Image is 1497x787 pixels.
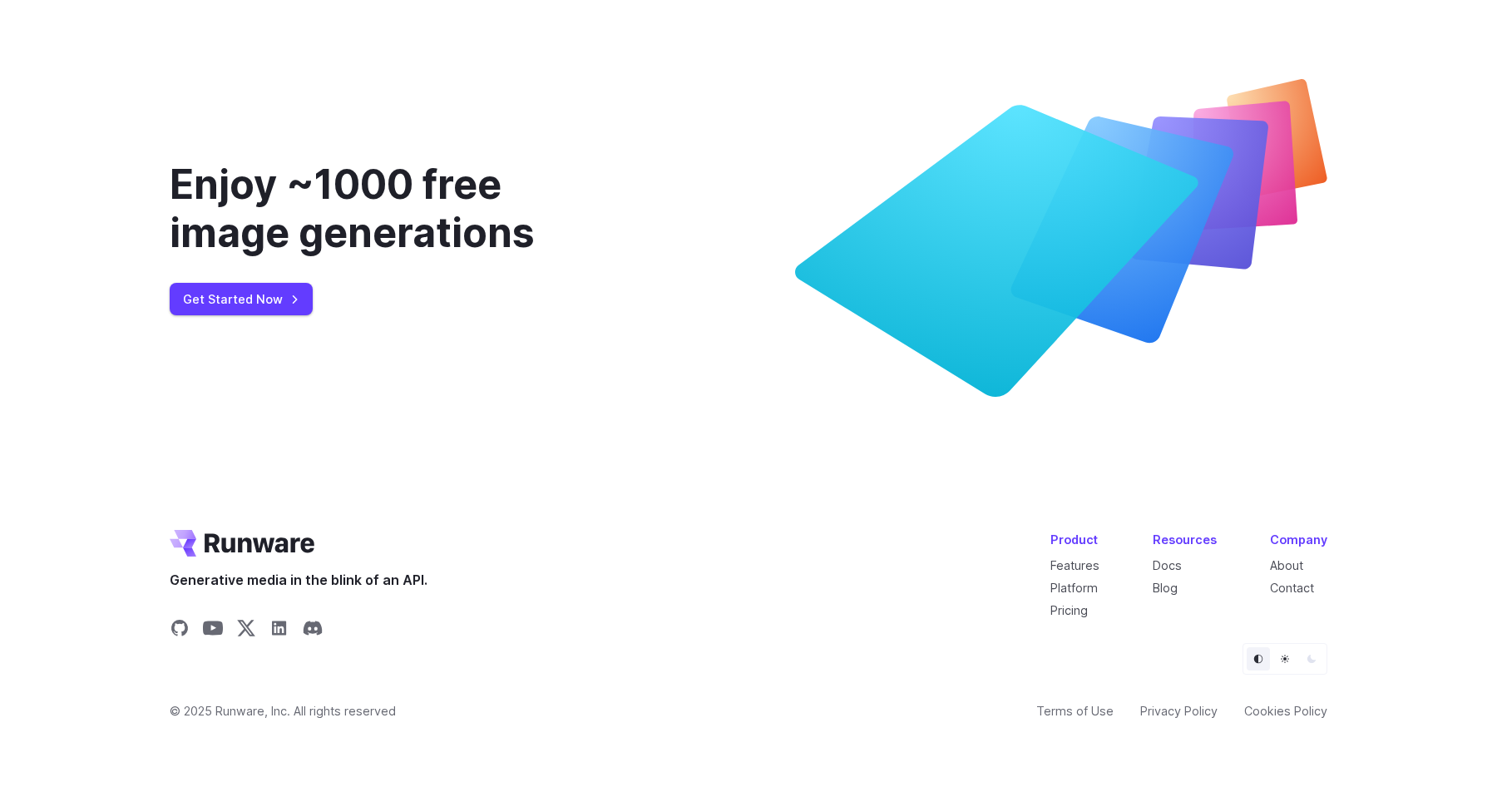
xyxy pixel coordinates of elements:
button: Default [1247,647,1270,671]
div: Company [1270,530,1327,549]
a: Go to / [170,530,314,557]
a: Privacy Policy [1140,701,1218,720]
a: Share on Discord [303,618,323,643]
a: Features [1050,558,1099,572]
a: Docs [1153,558,1182,572]
button: Light [1273,647,1297,671]
a: Platform [1050,581,1098,595]
button: Dark [1300,647,1323,671]
a: Share on LinkedIn [269,618,289,643]
div: Resources [1153,530,1217,549]
a: Share on X [236,618,256,643]
span: © 2025 Runware, Inc. All rights reserved [170,701,396,720]
a: Pricing [1050,603,1088,617]
a: Share on GitHub [170,618,190,643]
a: Share on YouTube [203,618,223,643]
a: Blog [1153,581,1178,595]
a: About [1270,558,1303,572]
a: Get Started Now [170,283,313,315]
ul: Theme selector [1243,643,1327,675]
span: Generative media in the blink of an API. [170,570,427,591]
a: Cookies Policy [1244,701,1327,720]
a: Contact [1270,581,1314,595]
div: Enjoy ~1000 free image generations [170,161,622,256]
div: Product [1050,530,1099,549]
a: Terms of Use [1036,701,1114,720]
